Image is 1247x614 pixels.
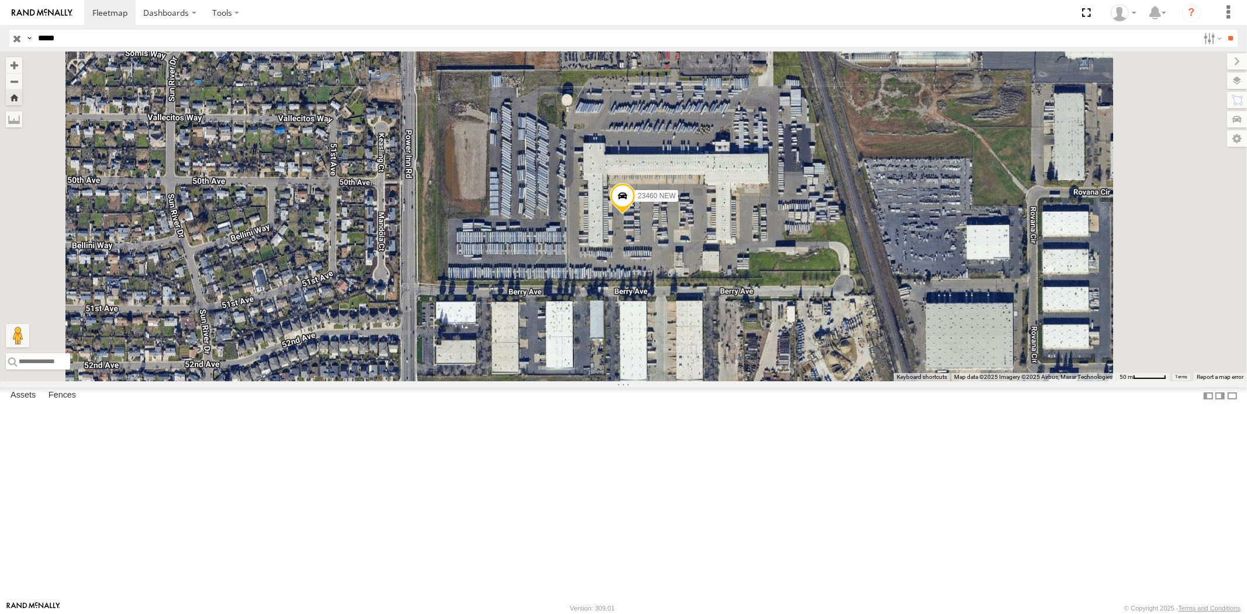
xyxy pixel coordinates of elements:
img: rand-logo.svg [12,9,72,17]
span: 23460 NEW [638,192,676,201]
label: Hide Summary Table [1227,387,1238,404]
a: Terms (opens in new tab) [1176,375,1188,380]
span: 50 m [1120,374,1133,380]
label: Fences [43,388,82,404]
label: Search Filter Options [1199,30,1224,47]
a: Visit our Website [6,602,60,614]
label: Search Query [25,30,34,47]
span: Map data ©2025 Imagery ©2025 Airbus, Maxar Technologies [954,374,1113,380]
label: Dock Summary Table to the Left [1203,387,1214,404]
button: Zoom in [6,57,22,73]
label: Dock Summary Table to the Right [1214,387,1226,404]
div: Sardor Khadjimedov [1107,4,1141,22]
a: Report a map error [1197,374,1243,380]
label: Measure [6,111,22,127]
button: Map Scale: 50 m per 53 pixels [1116,373,1170,381]
button: Drag Pegman onto the map to open Street View [6,324,29,347]
label: Map Settings [1227,130,1247,147]
button: Keyboard shortcuts [897,373,947,381]
button: Zoom out [6,73,22,89]
div: Version: 309.01 [570,605,614,612]
label: Assets [5,388,42,404]
div: © Copyright 2025 - [1124,605,1241,612]
i: ? [1182,4,1201,22]
button: Zoom Home [6,89,22,105]
a: Terms and Conditions [1179,605,1241,612]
